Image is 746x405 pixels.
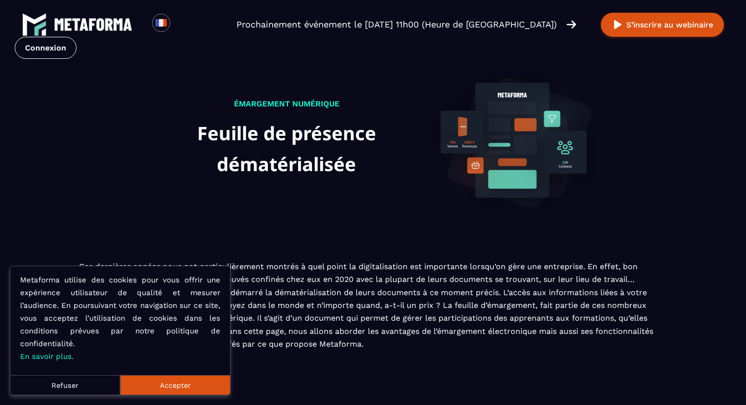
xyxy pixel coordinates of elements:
[22,12,47,37] img: logo
[153,118,421,179] h1: Feuille de présence dématérialisée
[155,17,167,29] img: fr
[54,18,132,31] img: logo
[20,352,74,361] a: En savoir plus.
[20,274,220,363] p: Metaforma utilise des cookies pour vous offrir une expérience utilisateur de qualité et mesurer l...
[179,19,186,30] input: Search for option
[10,375,120,395] button: Refuser
[612,19,624,31] img: play
[120,375,230,395] button: Accepter
[236,18,557,31] p: Prochainement événement le [DATE] 11h00 (Heure de [GEOGRAPHIC_DATA])
[79,260,668,351] p: Ces dernières années nous ont particulièrement montrés à quel point la digitalisation est importa...
[566,19,576,30] img: arrow-right
[431,59,593,222] img: logiciel-background
[153,98,421,110] p: Émargement numérique
[15,37,77,59] a: Connexion
[601,13,724,37] button: S’inscrire au webinaire
[170,14,194,35] div: Search for option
